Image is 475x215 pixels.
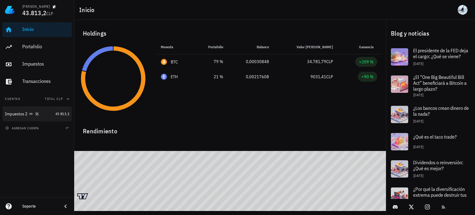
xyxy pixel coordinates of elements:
[386,101,475,128] a: ¿Los bancos crean dinero de la nada? [DATE]
[55,111,69,116] span: 43.813,2
[326,74,333,80] span: CLP
[386,24,475,43] div: Blog y noticias
[2,74,72,89] a: Transacciones
[413,92,423,97] span: [DATE]
[198,58,223,65] div: 79 %
[171,59,178,65] div: BTC
[22,9,46,17] span: 43.813,2
[386,43,475,71] a: El presidente de la FED deja el cargo: ¿Qué se viene? [DATE]
[77,193,88,199] a: Charting by TradingView
[359,59,374,65] div: +209 %
[156,40,193,54] th: Moneda
[6,126,39,130] span: agregar cuenta
[413,74,467,92] span: ¿El “One Big Beautiful Bill Act” beneficiará a Bitcoin a largo plazo?
[2,40,72,54] a: Portafolio
[22,4,50,9] div: [PERSON_NAME]
[161,74,167,80] div: ETH-icon
[386,183,475,213] a: ¿Por qué la diversificación extrema puede destruir tus inversiones?
[362,74,374,80] div: +90 %
[413,186,467,204] span: ¿Por qué la diversificación extrema puede destruir tus inversiones?
[413,173,423,178] span: [DATE]
[2,106,72,121] a: Impuestos 2 43.813,2
[413,134,457,140] span: ¿Qué es el taco trade?
[359,45,377,49] span: Ganancia
[22,44,69,49] div: Portafolio
[22,26,69,32] div: Inicio
[78,24,382,43] div: Holdings
[22,204,57,209] div: Soporte
[22,78,69,84] div: Transacciones
[413,61,423,66] span: [DATE]
[228,40,274,54] th: Balance
[46,11,53,16] span: CLP
[307,59,326,64] span: 34.781,79
[5,111,28,117] div: Impuestos 2
[274,40,338,54] th: Valor [PERSON_NAME]
[5,5,15,15] img: LedgiFi
[386,155,475,183] a: Dividendos o reinversión: ¿Qué es mejor? [DATE]
[79,5,97,15] h1: Inicio
[233,58,269,65] div: 0,00030848
[413,105,469,117] span: ¿Los bancos crean dinero de la nada?
[22,61,69,67] div: Impuestos
[78,121,382,136] div: Rendimiento
[193,40,228,54] th: Portafolio
[458,5,468,15] div: avatar
[161,59,167,65] div: BTC-icon
[310,74,326,80] span: 9031,41
[198,74,223,80] div: 21 %
[326,59,333,64] span: CLP
[413,47,468,59] span: El presidente de la FED deja el cargo: ¿Qué se viene?
[2,22,72,37] a: Inicio
[171,74,178,80] div: ETH
[413,119,423,123] span: [DATE]
[2,57,72,72] a: Impuestos
[2,92,72,106] button: CuentasTotal CLP
[45,97,63,101] span: Total CLP
[386,128,475,155] a: ¿Qué es el taco trade? [DATE]
[4,125,42,131] button: agregar cuenta
[386,71,475,101] a: ¿El “One Big Beautiful Bill Act” beneficiará a Bitcoin a largo plazo? [DATE]
[413,159,463,171] span: Dividendos o reinversión: ¿Qué es mejor?
[233,74,269,80] div: 0,00217608
[413,144,423,149] span: [DATE]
